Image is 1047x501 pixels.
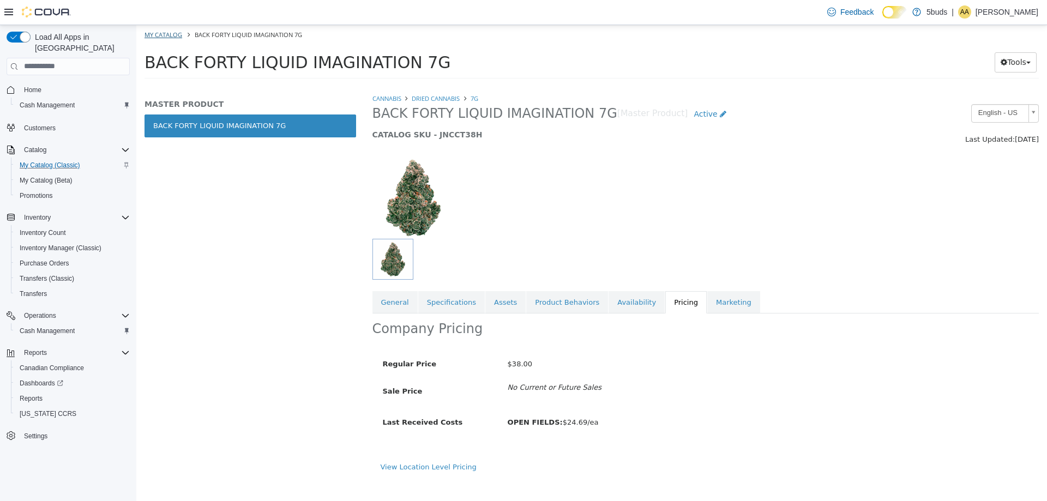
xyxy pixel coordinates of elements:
[11,158,134,173] button: My Catalog (Classic)
[20,228,66,237] span: Inventory Count
[11,225,134,240] button: Inventory Count
[15,174,130,187] span: My Catalog (Beta)
[31,32,130,53] span: Load All Apps in [GEOGRAPHIC_DATA]
[11,173,134,188] button: My Catalog (Beta)
[481,84,552,93] small: [Master Product]
[282,266,348,289] a: Specifications
[2,119,134,135] button: Customers
[571,266,624,289] a: Marketing
[24,348,47,357] span: Reports
[20,429,130,443] span: Settings
[20,430,52,443] a: Settings
[20,244,101,252] span: Inventory Manager (Classic)
[11,240,134,256] button: Inventory Manager (Classic)
[15,407,81,420] a: [US_STATE] CCRS
[835,80,888,96] span: English - US
[20,309,130,322] span: Operations
[15,287,51,300] a: Transfers
[835,79,902,98] a: English - US
[24,311,56,320] span: Operations
[24,432,47,440] span: Settings
[11,406,134,421] button: [US_STATE] CCRS
[20,122,60,135] a: Customers
[15,257,130,270] span: Purchase Orders
[926,5,947,19] p: 5buds
[275,69,323,77] a: DRIED CANNABIS
[557,84,581,93] span: Active
[529,266,570,289] a: Pricing
[2,345,134,360] button: Reports
[20,394,43,403] span: Reports
[20,176,73,185] span: My Catalog (Beta)
[244,438,340,446] a: View Location Level Pricing
[823,1,878,23] a: Feedback
[11,376,134,391] a: Dashboards
[15,324,130,337] span: Cash Management
[20,274,74,283] span: Transfers (Classic)
[551,79,596,99] a: Active
[15,174,77,187] a: My Catalog (Beta)
[15,189,130,202] span: Promotions
[976,5,1038,19] p: [PERSON_NAME]
[20,327,75,335] span: Cash Management
[58,5,166,14] span: BACK FORTY LIQUID IMAGINATION 7G
[2,428,134,444] button: Settings
[24,124,56,132] span: Customers
[15,377,130,390] span: Dashboards
[15,392,47,405] a: Reports
[24,146,46,154] span: Catalog
[390,266,472,289] a: Product Behaviors
[20,83,46,96] a: Home
[236,69,265,77] a: CANNABIS
[20,346,130,359] span: Reports
[236,266,281,289] a: General
[15,226,130,239] span: Inventory Count
[15,361,88,375] a: Canadian Compliance
[236,295,347,312] h2: Company Pricing
[15,377,68,390] a: Dashboards
[20,211,55,224] button: Inventory
[472,266,528,289] a: Availability
[2,308,134,323] button: Operations
[2,210,134,225] button: Inventory
[246,335,300,343] span: Regular Price
[20,364,84,372] span: Canadian Compliance
[24,213,51,222] span: Inventory
[11,286,134,301] button: Transfers
[11,256,134,271] button: Purchase Orders
[20,211,130,224] span: Inventory
[11,323,134,339] button: Cash Management
[20,161,80,170] span: My Catalog (Classic)
[20,409,76,418] span: [US_STATE] CCRS
[11,271,134,286] button: Transfers (Classic)
[371,335,396,343] span: $38.00
[20,289,47,298] span: Transfers
[246,362,286,370] span: Sale Price
[2,142,134,158] button: Catalog
[15,272,79,285] a: Transfers (Classic)
[829,110,878,118] span: Last Updated:
[20,143,130,156] span: Catalog
[7,77,130,472] nav: Complex example
[15,392,130,405] span: Reports
[20,191,53,200] span: Promotions
[22,7,71,17] img: Cova
[20,120,130,134] span: Customers
[15,407,130,420] span: Washington CCRS
[15,226,70,239] a: Inventory Count
[371,393,426,401] b: OPEN FIELDS:
[11,391,134,406] button: Reports
[20,101,75,110] span: Cash Management
[371,393,462,401] span: $24.69/ea
[2,82,134,98] button: Home
[20,346,51,359] button: Reports
[20,259,69,268] span: Purchase Orders
[882,6,907,18] input: Dark Mode
[8,5,46,14] a: My Catalog
[15,287,130,300] span: Transfers
[20,379,63,388] span: Dashboards
[20,83,130,96] span: Home
[858,27,900,47] button: Tools
[24,86,41,94] span: Home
